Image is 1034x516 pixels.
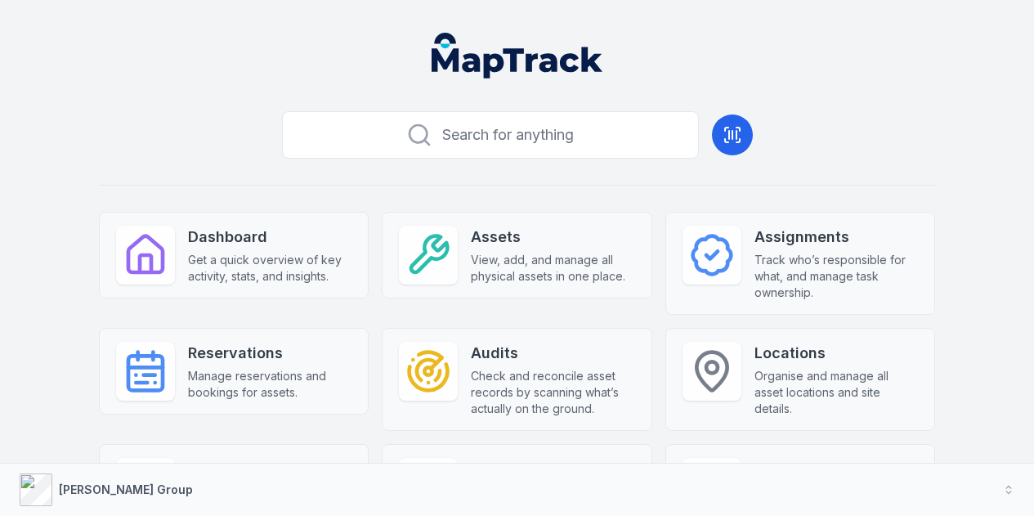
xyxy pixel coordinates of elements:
[471,368,635,417] span: Check and reconcile asset records by scanning what’s actually on the ground.
[59,482,193,496] strong: [PERSON_NAME] Group
[282,111,699,159] button: Search for anything
[665,328,936,431] a: LocationsOrganise and manage all asset locations and site details.
[754,252,919,301] span: Track who’s responsible for what, and manage task ownership.
[754,458,919,481] strong: Reports
[471,226,635,249] strong: Assets
[382,212,652,298] a: AssetsView, add, and manage all physical assets in one place.
[754,342,919,365] strong: Locations
[99,212,369,298] a: DashboardGet a quick overview of key activity, stats, and insights.
[99,328,369,415] a: ReservationsManage reservations and bookings for assets.
[471,252,635,285] span: View, add, and manage all physical assets in one place.
[754,368,919,417] span: Organise and manage all asset locations and site details.
[188,226,352,249] strong: Dashboard
[382,328,652,431] a: AuditsCheck and reconcile asset records by scanning what’s actually on the ground.
[188,342,352,365] strong: Reservations
[754,226,919,249] strong: Assignments
[665,212,936,315] a: AssignmentsTrack who’s responsible for what, and manage task ownership.
[405,33,629,79] nav: Global
[471,342,635,365] strong: Audits
[471,458,635,481] strong: Forms
[442,123,574,146] span: Search for anything
[188,458,352,481] strong: People
[188,252,352,285] span: Get a quick overview of key activity, stats, and insights.
[188,368,352,401] span: Manage reservations and bookings for assets.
